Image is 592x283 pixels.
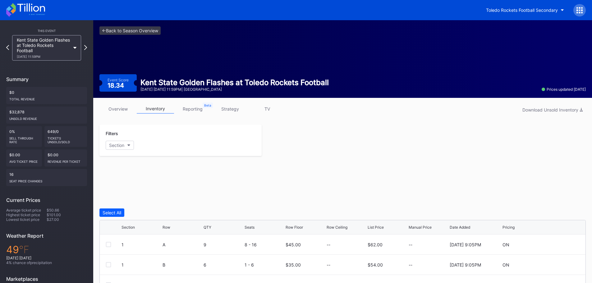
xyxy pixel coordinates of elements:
[6,107,87,124] div: $32,878
[99,208,124,217] button: Select All
[122,242,161,247] div: 1
[327,242,330,247] div: --
[122,262,161,267] div: 1
[109,143,124,148] div: Section
[211,104,249,114] a: strategy
[6,29,87,33] div: This Event
[99,26,161,35] a: <-Back to Season Overview
[204,242,243,247] div: 9
[486,7,558,13] div: Toledo Rockets Football Secondary
[122,225,135,230] div: Section
[99,104,137,114] a: overview
[245,262,284,267] div: 1 - 6
[17,55,70,58] div: [DATE] 11:59PM
[409,242,448,247] div: --
[6,169,87,186] div: 16
[103,210,121,215] div: Select All
[6,276,87,282] div: Marketplaces
[6,126,42,147] div: 0%
[163,225,170,230] div: Row
[481,4,569,16] button: Toledo Rockets Football Secondary
[286,225,303,230] div: Row Floor
[9,114,84,121] div: Unsold Revenue
[6,244,87,256] div: 49
[450,225,470,230] div: Date Added
[368,242,383,247] div: $62.00
[140,87,329,92] div: [DATE] [DATE] 11:59PM | [GEOGRAPHIC_DATA]
[6,260,87,265] div: 4 % chance of precipitation
[249,104,286,114] a: TV
[204,225,211,230] div: QTY
[6,197,87,203] div: Current Prices
[245,242,284,247] div: 8 - 16
[48,134,84,144] div: Tickets Unsold/Sold
[245,225,255,230] div: Seats
[9,95,84,101] div: Total Revenue
[6,149,42,167] div: $0.00
[19,244,29,256] span: ℉
[9,157,39,163] div: Avg ticket price
[503,262,509,267] div: ON
[106,141,134,150] button: Section
[6,217,47,222] div: Lowest ticket price
[6,233,87,239] div: Weather Report
[409,225,432,230] div: Manual Price
[503,225,515,230] div: Pricing
[48,157,84,163] div: Revenue per ticket
[450,262,481,267] div: [DATE] 9:05PM
[108,82,126,89] div: 18.34
[286,242,301,247] div: $45.00
[368,225,384,230] div: List Price
[519,106,586,114] button: Download Unsold Inventory
[47,208,87,212] div: $50.66
[522,107,583,112] div: Download Unsold Inventory
[163,262,202,267] div: B
[47,212,87,217] div: $101.00
[542,87,586,92] div: Prices updated [DATE]
[44,149,87,167] div: $0.00
[6,87,87,104] div: $0
[503,242,509,247] div: ON
[140,78,329,87] div: Kent State Golden Flashes at Toledo Rockets Football
[9,177,84,183] div: seat price changes
[286,262,301,267] div: $35.00
[137,104,174,114] a: inventory
[9,134,39,144] div: Sell Through Rate
[6,76,87,82] div: Summary
[6,208,47,212] div: Average ticket price
[6,212,47,217] div: Highest ticket price
[409,262,448,267] div: --
[450,242,481,247] div: [DATE] 9:05PM
[47,217,87,222] div: $27.00
[108,78,129,82] div: Event Score
[106,131,255,136] div: Filters
[163,242,202,247] div: A
[174,104,211,114] a: reporting
[327,225,347,230] div: Row Ceiling
[6,256,87,260] div: [DATE] [DATE]
[44,126,87,147] div: 649/0
[327,262,330,267] div: --
[204,262,243,267] div: 6
[368,262,383,267] div: $54.00
[17,37,70,58] div: Kent State Golden Flashes at Toledo Rockets Football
